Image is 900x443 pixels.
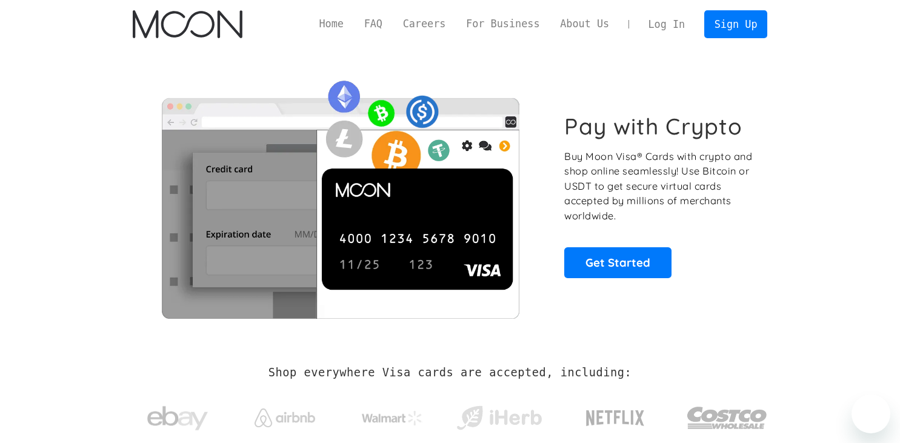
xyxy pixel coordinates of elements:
a: About Us [550,16,619,32]
a: Home [309,16,354,32]
h1: Pay with Crypto [564,113,742,140]
img: Costco [687,395,768,441]
a: Log In [638,11,695,38]
a: Get Started [564,247,672,278]
a: Careers [393,16,456,32]
img: Moon Cards let you spend your crypto anywhere Visa is accepted. [133,72,548,318]
img: Netflix [585,403,645,433]
img: ebay [147,399,208,438]
a: For Business [456,16,550,32]
a: home [133,10,242,38]
a: Netflix [561,391,670,439]
img: Airbnb [255,408,315,427]
a: Airbnb [239,396,330,433]
a: Sign Up [704,10,767,38]
a: Walmart [347,399,437,431]
iframe: Button to launch messaging window [852,395,890,433]
a: FAQ [354,16,393,32]
a: iHerb [454,390,544,440]
p: Buy Moon Visa® Cards with crypto and shop online seamlessly! Use Bitcoin or USDT to get secure vi... [564,149,754,224]
img: Walmart [362,411,422,425]
img: Moon Logo [133,10,242,38]
img: iHerb [454,402,544,434]
h2: Shop everywhere Visa cards are accepted, including: [268,366,632,379]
